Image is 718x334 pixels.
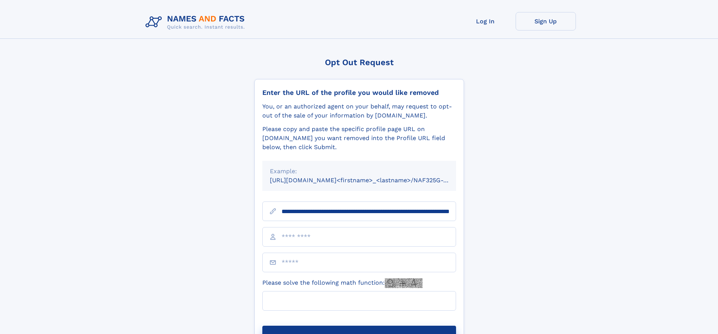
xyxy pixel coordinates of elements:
[254,58,464,67] div: Opt Out Request
[270,177,470,184] small: [URL][DOMAIN_NAME]<firstname>_<lastname>/NAF325G-xxxxxxxx
[262,102,456,120] div: You, or an authorized agent on your behalf, may request to opt-out of the sale of your informatio...
[262,88,456,97] div: Enter the URL of the profile you would like removed
[270,167,449,176] div: Example:
[455,12,516,31] a: Log In
[142,12,251,32] img: Logo Names and Facts
[262,278,423,288] label: Please solve the following math function:
[262,125,456,152] div: Please copy and paste the specific profile page URL on [DOMAIN_NAME] you want removed into the Pr...
[516,12,576,31] a: Sign Up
